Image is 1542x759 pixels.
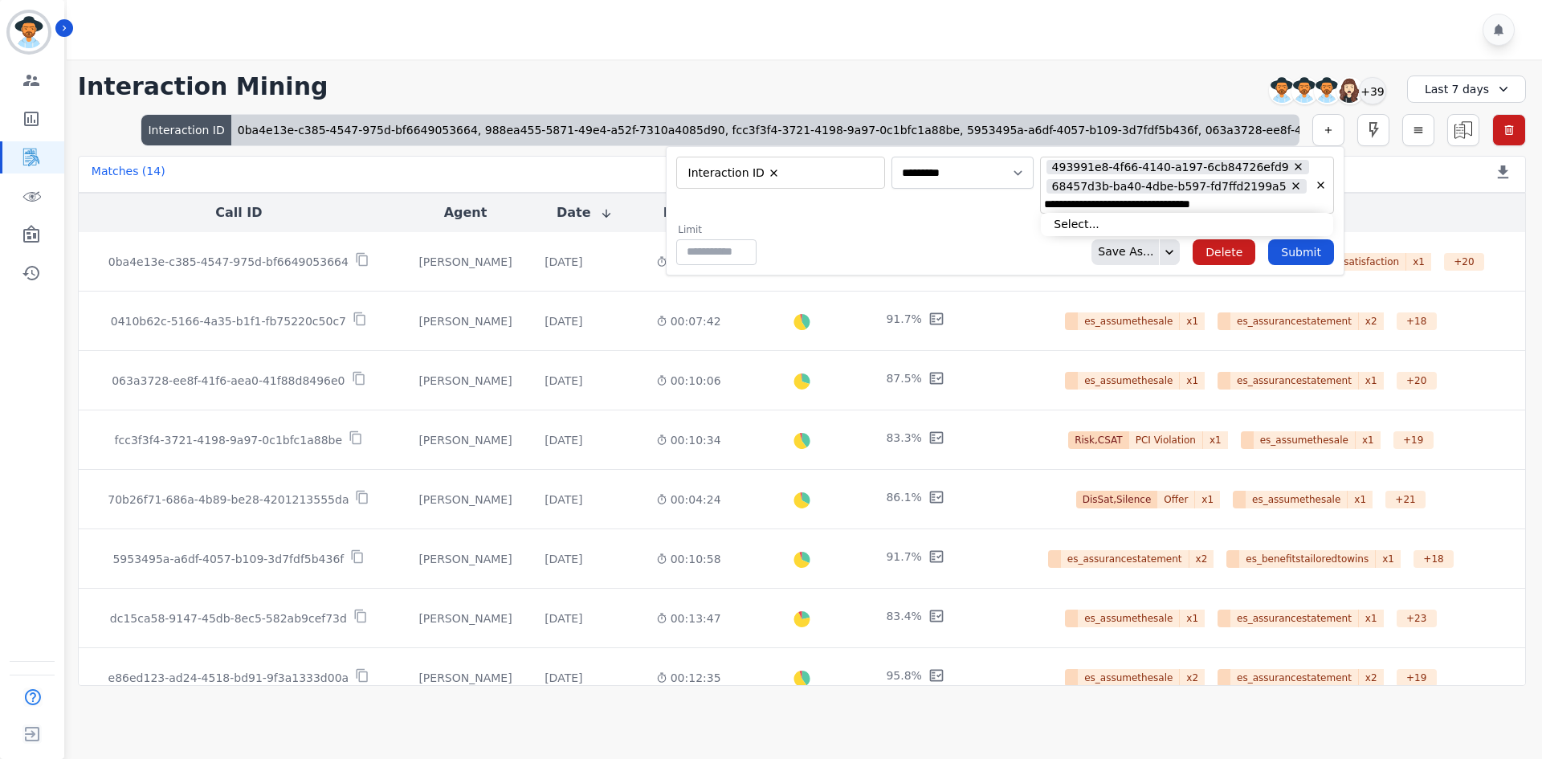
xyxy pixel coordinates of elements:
[886,608,921,628] div: 83.4%
[1044,157,1312,213] ul: selected options
[1385,491,1426,508] div: + 21
[444,203,487,222] button: Agent
[1246,491,1348,508] span: es_assumethesale
[1068,431,1129,449] span: Risk,CSAT
[1230,372,1359,390] span: es_assurancestatement
[1359,610,1384,627] span: x 1
[545,670,582,686] div: [DATE]
[1129,431,1203,449] span: PCI Violation
[1268,239,1334,265] button: Submit
[1348,491,1373,508] span: x 1
[886,667,921,688] div: 95.8%
[1397,372,1437,390] div: + 20
[678,223,757,236] label: Limit
[1078,312,1180,330] span: es_assumethesale
[886,489,921,509] div: 86.1%
[1180,372,1205,390] span: x 1
[110,610,347,626] p: dc15ca58-9147-45db-8ec5-582ab9cef73d
[1254,431,1356,449] span: es_assumethesale
[651,670,726,686] div: 00:12:35
[92,163,165,186] div: Matches ( 14 )
[545,313,582,329] div: [DATE]
[1078,372,1180,390] span: es_assumethesale
[412,254,519,270] div: [PERSON_NAME]
[412,610,519,626] div: [PERSON_NAME]
[108,492,349,508] p: 70b26f71-686a-4b89-be28-4201213555da
[1180,312,1205,330] span: x 1
[651,432,726,448] div: 00:10:34
[651,610,726,626] div: 00:13:47
[1230,610,1359,627] span: es_assurancestatement
[1397,312,1437,330] div: + 18
[1061,550,1189,568] span: es_assurancestatement
[1195,491,1220,508] span: x 1
[1180,610,1205,627] span: x 1
[651,551,726,567] div: 00:10:58
[1290,180,1302,192] button: Remove 68457d3b-ba40-4dbe-b597-fd7ffd2199a5
[1413,550,1454,568] div: + 18
[10,13,48,51] img: Bordered avatar
[545,432,582,448] div: [DATE]
[1230,669,1359,687] span: es_assurancestatement
[1444,253,1484,271] div: + 20
[651,254,726,270] div: 00:08:31
[108,670,349,686] p: e86ed123-ad24-4518-bd91-9f3a1333d00a
[545,373,582,389] div: [DATE]
[412,551,519,567] div: [PERSON_NAME]
[1292,161,1304,173] button: Remove 493991e8-4f66-4140-a197-6cb84726efd9
[112,373,345,389] p: 063a3728-ee8f-41f6-aea0-41f88d8496e0
[111,313,346,329] p: 0410b62c-5166-4a35-b1f1-fb75220c50c7
[1359,669,1384,687] span: x 2
[557,203,614,222] button: Date
[78,72,328,101] h1: Interaction Mining
[683,165,785,181] li: Interaction ID
[680,163,875,182] ul: selected options
[1359,77,1386,104] div: +39
[1407,75,1526,103] div: Last 7 days
[1315,179,1327,191] button: Remove all
[886,311,921,331] div: 91.7%
[1376,550,1401,568] span: x 1
[412,313,519,329] div: [PERSON_NAME]
[1180,669,1205,687] span: x 2
[545,551,582,567] div: [DATE]
[545,254,582,270] div: [DATE]
[1203,431,1228,449] span: x 1
[1189,550,1214,568] span: x 2
[886,370,921,390] div: 87.5%
[1359,372,1384,390] span: x 1
[1397,669,1437,687] div: + 19
[651,313,726,329] div: 00:07:42
[1046,179,1307,194] li: 68457d3b-ba40-4dbe-b597-fd7ffd2199a5
[651,492,726,508] div: 00:04:24
[412,670,519,686] div: [PERSON_NAME]
[545,492,582,508] div: [DATE]
[1078,610,1180,627] span: es_assumethesale
[108,254,349,270] p: 0ba4e13e-c385-4547-975d-bf6649053664
[412,432,519,448] div: [PERSON_NAME]
[112,551,344,567] p: 5953495a-a6df-4057-b109-3d7fdf5b436f
[412,373,519,389] div: [PERSON_NAME]
[1230,312,1359,330] span: es_assurancestatement
[886,549,921,569] div: 91.7%
[651,373,726,389] div: 00:10:06
[886,430,921,450] div: 83.3%
[1239,550,1376,568] span: es_benefitstailoredtowins
[1356,431,1381,449] span: x 1
[1091,239,1153,265] div: Save As...
[545,610,582,626] div: [DATE]
[115,432,343,448] p: fcc3f3f4-3721-4198-9a97-0c1bfc1a88be
[1046,160,1309,175] li: 493991e8-4f66-4140-a197-6cb84726efd9
[1359,312,1384,330] span: x 2
[215,203,262,222] button: Call ID
[1193,239,1255,265] button: Delete
[663,203,714,222] button: Length
[412,492,519,508] div: [PERSON_NAME]
[1157,491,1195,508] span: Offer
[1397,610,1437,627] div: + 23
[1393,431,1434,449] div: + 19
[1078,669,1180,687] span: es_assumethesale
[768,167,780,179] button: Remove Interaction ID
[1076,491,1158,508] span: DisSat,Silence
[1041,213,1333,236] li: Select...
